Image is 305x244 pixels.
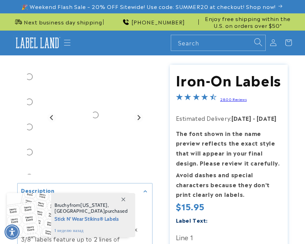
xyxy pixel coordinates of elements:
[201,13,294,30] div: Announcement
[106,13,199,30] div: Announcement
[176,201,205,212] span: $15.95
[17,140,41,164] div: Go to slide 4
[176,232,282,243] label: Line 1
[220,97,247,102] a: 2800 Reviews
[17,90,41,114] div: Go to slide 2
[47,113,57,123] button: Go to last slide
[257,114,277,122] strong: [DATE]
[253,114,255,122] strong: -
[250,35,266,50] button: Search
[17,65,41,89] div: Go to slide 1
[80,202,108,208] span: [US_STATE]
[232,114,252,122] strong: [DATE]
[55,202,70,208] span: Bruchy
[176,71,282,88] h1: Iron-On Labels
[55,202,128,214] span: from , purchased
[11,13,104,30] div: Announcement
[60,35,75,50] summary: Menu
[176,129,280,167] strong: The font shown in the name preview reflects the exact style that will appear in your final design...
[55,208,105,214] span: [GEOGRAPHIC_DATA]
[176,216,208,224] label: Label Text:
[4,224,20,240] div: Accessibility Menu
[176,113,282,123] p: Estimated Delivery:
[17,165,41,189] div: Go to slide 5
[176,94,217,103] span: 4.5-star overall rating
[10,33,64,53] a: Label Land
[134,113,144,123] button: Next slide
[21,3,276,10] span: 🎉 Weekend Flash Sale – 20% OFF Sitewide! Use code: SUMMER20 at checkout! Shop now!
[21,187,55,194] h2: Description
[13,35,61,51] img: Label Land
[176,170,270,199] strong: Avoid dashes and special characters because they don’t print clearly on labels.
[17,115,41,139] div: Go to slide 3
[24,19,102,25] span: Next business day shipping
[18,183,152,199] summary: Description
[201,15,294,29] span: Enjoy free shipping within the U.S. on orders over $50*
[131,19,185,25] span: [PHONE_NUMBER]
